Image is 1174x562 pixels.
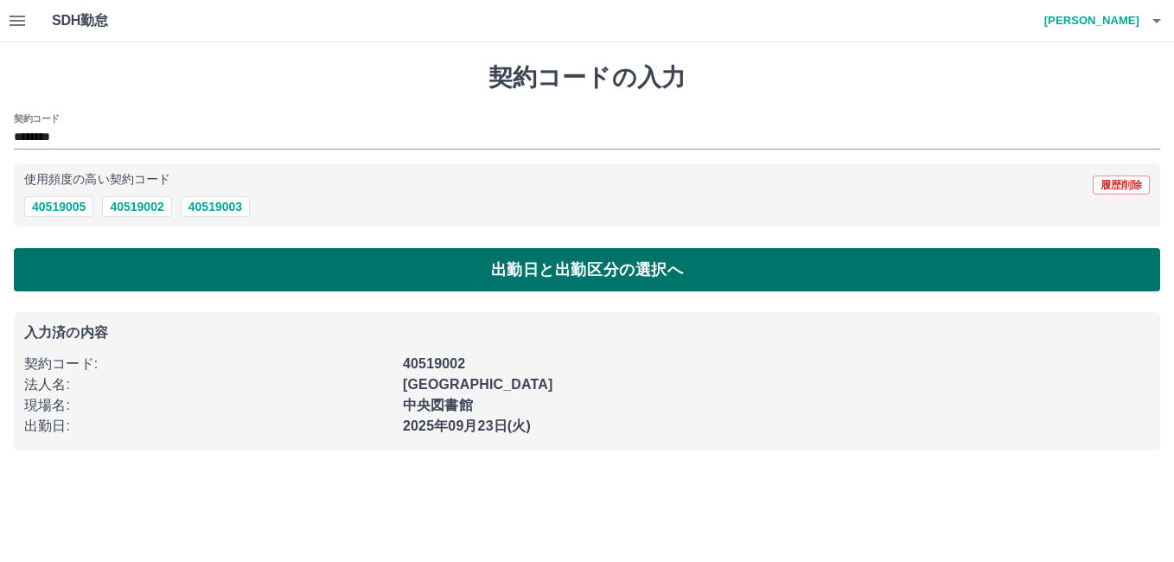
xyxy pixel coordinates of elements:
[403,418,531,433] b: 2025年09月23日(火)
[24,326,1150,340] p: 入力済の内容
[14,63,1160,93] h1: 契約コードの入力
[24,395,392,416] p: 現場名 :
[24,354,392,374] p: 契約コード :
[24,196,93,217] button: 40519005
[24,416,392,437] p: 出勤日 :
[403,377,553,392] b: [GEOGRAPHIC_DATA]
[403,398,473,412] b: 中央図書館
[14,248,1160,291] button: 出勤日と出勤区分の選択へ
[102,196,171,217] button: 40519002
[24,174,170,186] p: 使用頻度の高い契約コード
[403,356,465,371] b: 40519002
[1093,176,1150,195] button: 履歴削除
[14,112,60,125] h2: 契約コード
[24,374,392,395] p: 法人名 :
[181,196,250,217] button: 40519003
